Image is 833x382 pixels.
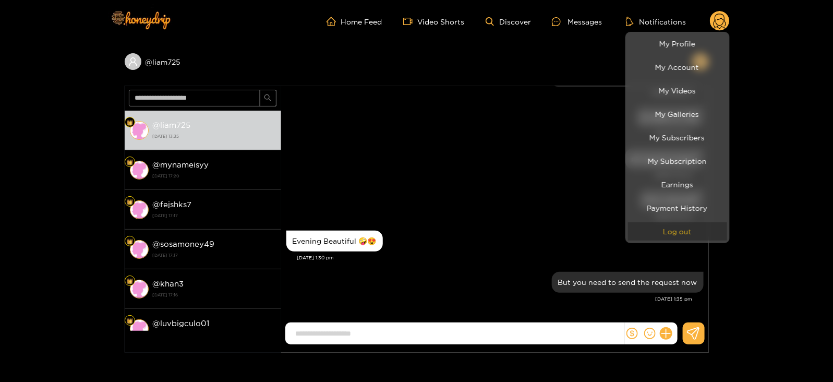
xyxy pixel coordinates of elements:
a: My Subscribers [628,128,727,147]
button: Log out [628,222,727,241]
a: Payment History [628,199,727,217]
a: Earnings [628,175,727,194]
a: My Subscription [628,152,727,170]
a: My Profile [628,34,727,53]
a: My Videos [628,81,727,100]
a: My Galleries [628,105,727,123]
a: My Account [628,58,727,76]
